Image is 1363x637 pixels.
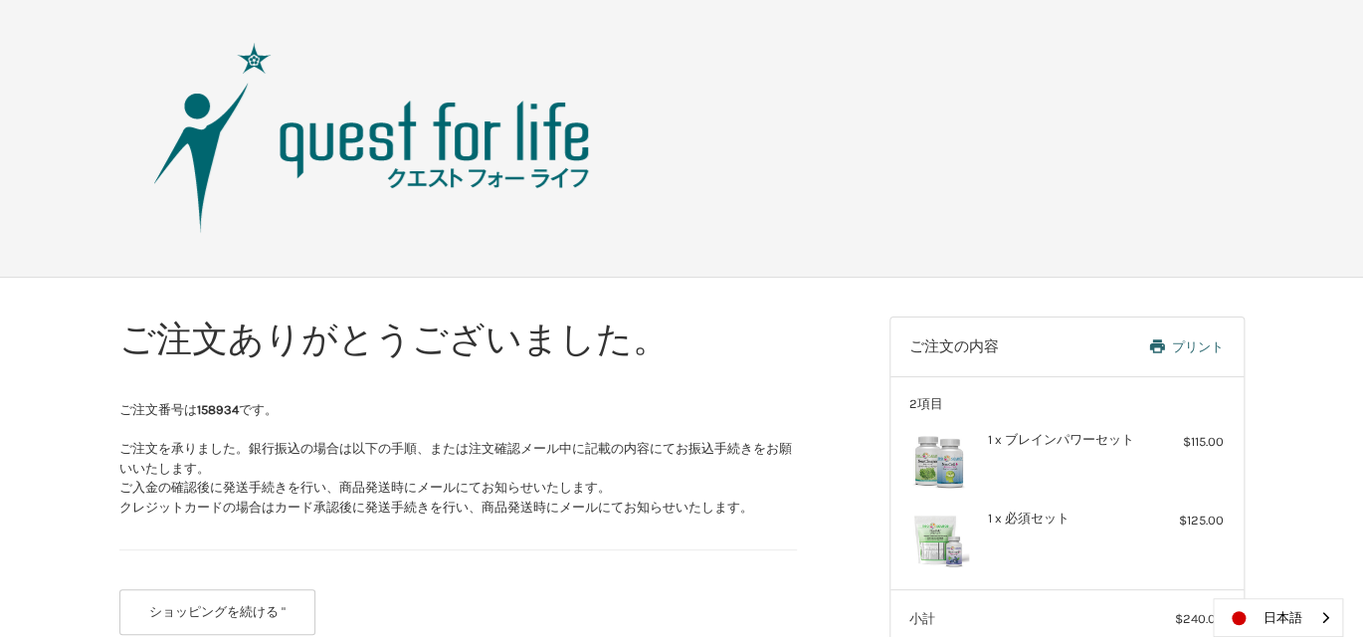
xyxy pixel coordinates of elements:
[119,317,797,361] h1: ご注文ありがとうございました。
[119,589,316,635] button: ショッピングを続ける "
[1145,511,1224,531] div: $125.00
[1213,598,1343,637] aside: Language selected: 日本語
[909,611,935,626] span: 小計
[1079,337,1224,357] a: プリント
[1145,432,1224,452] div: $115.00
[1175,611,1224,626] span: $240.00
[119,441,792,515] span: ご注文を承りました。銀行振込の場合は以下の手順、または注文確認メール中に記載の内容にてお振込手続きをお願いいたします。 ご入金の確認後に発送手続きを行い、商品発送時にメールにてお知らせいたします...
[1213,598,1343,637] div: Language
[197,402,239,417] strong: 158934
[909,337,1079,357] h3: ご注文の内容
[1214,599,1342,636] a: 日本語
[988,511,1140,527] h4: 1 x 必須セット
[988,432,1140,448] h4: 1 x ブレインパワーセット
[909,396,1224,412] h3: 2項目
[123,39,621,238] img: クエスト・グループ
[119,402,278,417] span: ご注文番号は です。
